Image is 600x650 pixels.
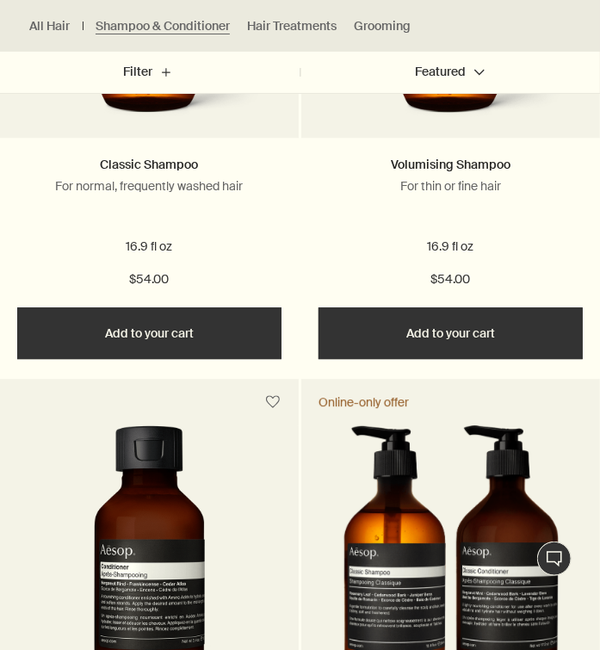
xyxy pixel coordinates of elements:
[29,18,70,34] a: All Hair
[354,18,411,34] a: Grooming
[96,18,230,34] a: Shampoo & Conditioner
[319,394,409,410] div: Online-only offer
[257,387,288,418] button: Save to cabinet
[391,157,510,172] a: Volumising Shampoo
[319,178,583,194] p: For thin or fine hair
[319,307,583,359] button: Add to your cart - $54.00
[537,542,572,576] button: Live Assistance
[130,269,170,290] span: $54.00
[17,307,281,359] button: Add to your cart - $54.00
[101,157,199,172] a: Classic Shampoo
[431,269,471,290] span: $54.00
[17,178,281,194] p: For normal, frequently washed hair
[247,18,337,34] a: Hair Treatments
